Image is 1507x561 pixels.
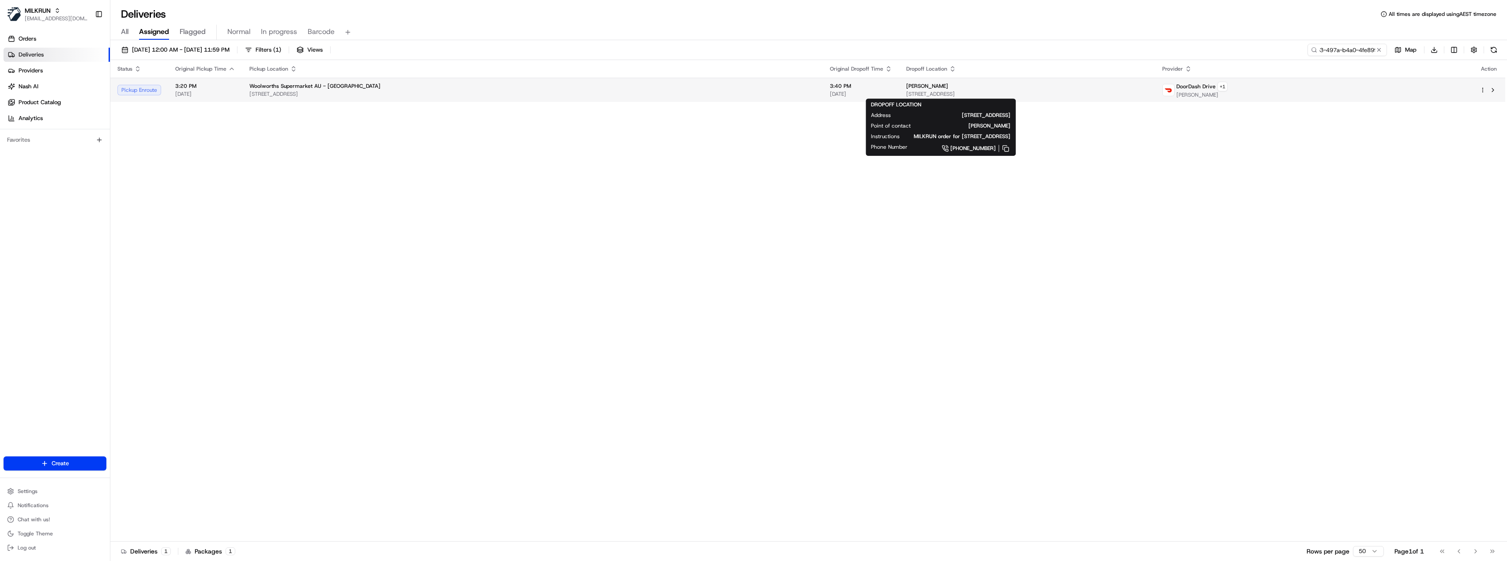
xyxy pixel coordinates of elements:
[871,122,911,129] span: Point of contact
[19,51,44,59] span: Deliveries
[132,46,230,54] span: [DATE] 12:00 AM - [DATE] 11:59 PM
[4,95,110,109] a: Product Catalog
[25,6,51,15] button: MILKRUN
[18,544,36,551] span: Log out
[914,133,1010,140] span: MILKRUN order for [STREET_ADDRESS]
[121,547,171,556] div: Deliveries
[18,530,53,537] span: Toggle Theme
[1394,547,1424,556] div: Page 1 of 1
[871,143,908,151] span: Phone Number
[117,44,234,56] button: [DATE] 12:00 AM - [DATE] 11:59 PM
[830,83,892,90] span: 3:40 PM
[4,64,110,78] a: Providers
[180,26,206,37] span: Flagged
[4,542,106,554] button: Log out
[4,527,106,540] button: Toggle Theme
[249,90,816,98] span: [STREET_ADDRESS]
[293,44,327,56] button: Views
[273,46,281,54] span: ( 1 )
[1217,82,1228,91] button: +1
[830,90,892,98] span: [DATE]
[249,65,288,72] span: Pickup Location
[19,83,38,90] span: Nash AI
[19,98,61,106] span: Product Catalog
[308,26,335,37] span: Barcode
[922,143,1010,153] a: [PHONE_NUMBER]
[18,516,50,523] span: Chat with us!
[307,46,323,54] span: Views
[185,547,235,556] div: Packages
[906,90,1148,98] span: [STREET_ADDRESS]
[4,48,110,62] a: Deliveries
[4,133,106,147] div: Favorites
[18,488,38,495] span: Settings
[7,7,21,21] img: MILKRUN
[139,26,169,37] span: Assigned
[871,101,921,108] span: DROPOFF LOCATION
[256,46,281,54] span: Filters
[1307,547,1349,556] p: Rows per page
[249,83,381,90] span: Woolworths Supermarket AU - [GEOGRAPHIC_DATA]
[52,459,69,467] span: Create
[4,499,106,512] button: Notifications
[261,26,297,37] span: In progress
[1488,44,1500,56] button: Refresh
[925,122,1010,129] span: [PERSON_NAME]
[871,133,900,140] span: Instructions
[175,83,235,90] span: 3:20 PM
[175,90,235,98] span: [DATE]
[4,79,110,94] a: Nash AI
[1176,83,1216,90] span: DoorDash Drive
[1176,91,1228,98] span: [PERSON_NAME]
[830,65,883,72] span: Original Dropoff Time
[1307,44,1387,56] input: Type to search
[25,15,88,22] button: [EMAIL_ADDRESS][DOMAIN_NAME]
[1390,44,1420,56] button: Map
[4,32,110,46] a: Orders
[1162,65,1183,72] span: Provider
[121,26,128,37] span: All
[1405,46,1417,54] span: Map
[906,83,948,90] span: [PERSON_NAME]
[241,44,285,56] button: Filters(1)
[1389,11,1496,18] span: All times are displayed using AEST timezone
[4,513,106,526] button: Chat with us!
[121,7,166,21] h1: Deliveries
[227,26,250,37] span: Normal
[905,112,1010,119] span: [STREET_ADDRESS]
[226,547,235,555] div: 1
[4,4,91,25] button: MILKRUNMILKRUN[EMAIL_ADDRESS][DOMAIN_NAME]
[4,456,106,471] button: Create
[4,111,110,125] a: Analytics
[19,114,43,122] span: Analytics
[117,65,132,72] span: Status
[906,65,947,72] span: Dropoff Location
[19,67,43,75] span: Providers
[1480,65,1498,72] div: Action
[871,112,891,119] span: Address
[175,65,226,72] span: Original Pickup Time
[950,145,996,152] span: [PHONE_NUMBER]
[4,485,106,497] button: Settings
[19,35,36,43] span: Orders
[1163,84,1174,96] img: doordash_logo_v2.png
[161,547,171,555] div: 1
[18,502,49,509] span: Notifications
